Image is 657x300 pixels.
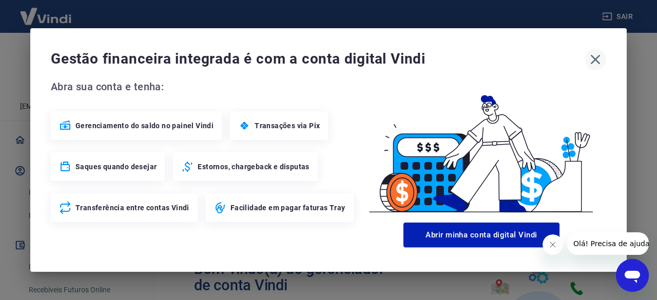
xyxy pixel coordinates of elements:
[616,259,649,292] iframe: Botão para abrir a janela de mensagens
[543,234,563,255] iframe: Fechar mensagem
[255,121,320,131] span: Transações via Pix
[230,203,345,213] span: Facilidade em pagar faturas Tray
[567,232,649,255] iframe: Mensagem da empresa
[6,7,86,15] span: Olá! Precisa de ajuda?
[198,162,309,172] span: Estornos, chargeback e disputas
[51,49,585,69] span: Gestão financeira integrada é com a conta digital Vindi
[403,223,559,247] button: Abrir minha conta digital Vindi
[357,78,606,218] img: Good Billing
[51,78,357,95] span: Abra sua conta e tenha:
[75,162,157,172] span: Saques quando desejar
[75,121,214,131] span: Gerenciamento do saldo no painel Vindi
[75,203,189,213] span: Transferência entre contas Vindi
